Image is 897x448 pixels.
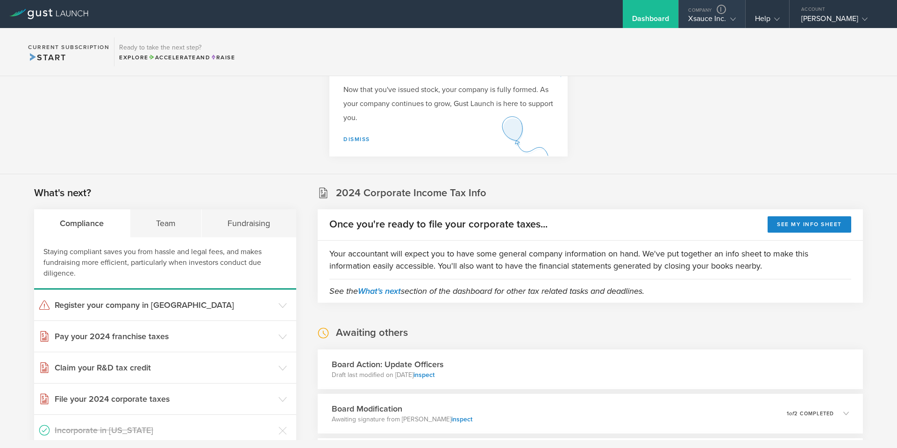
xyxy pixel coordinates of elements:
[755,14,780,28] div: Help
[210,54,235,61] span: Raise
[787,411,834,416] p: 1 2 completed
[329,286,644,296] em: See the section of the dashboard for other tax related tasks and deadlines.
[202,209,296,237] div: Fundraising
[55,424,274,436] h3: Incorporate in [US_STATE]
[28,44,109,50] h2: Current Subscription
[789,411,794,417] em: of
[332,403,472,415] h3: Board Modification
[332,415,472,424] p: Awaiting signature from [PERSON_NAME]
[34,237,296,290] div: Staying compliant saves you from hassle and legal fees, and makes fundraising more efficient, par...
[55,330,274,342] h3: Pay your 2024 franchise taxes
[343,136,370,142] a: Dismiss
[55,362,274,374] h3: Claim your R&D tax credit
[130,209,202,237] div: Team
[451,415,472,423] a: inspect
[336,326,408,340] h2: Awaiting others
[632,14,669,28] div: Dashboard
[34,209,130,237] div: Compliance
[149,54,196,61] span: Accelerate
[768,216,851,233] button: See my info sheet
[55,299,274,311] h3: Register your company in [GEOGRAPHIC_DATA]
[149,54,211,61] span: and
[329,248,851,272] p: Your accountant will expect you to have some general company information on hand. We've put toget...
[114,37,240,66] div: Ready to take the next step?ExploreAccelerateandRaise
[34,186,91,200] h2: What's next?
[119,53,235,62] div: Explore
[55,393,274,405] h3: File your 2024 corporate taxes
[332,370,443,380] p: Draft last modified on [DATE]
[329,218,548,231] h2: Once you're ready to file your corporate taxes...
[358,286,401,296] a: What's next
[336,186,486,200] h2: 2024 Corporate Income Tax Info
[332,358,443,370] h3: Board Action: Update Officers
[119,44,235,51] h3: Ready to take the next step?
[801,14,881,28] div: [PERSON_NAME]
[413,371,434,379] a: inspect
[688,14,735,28] div: Xsauce Inc.
[343,83,554,125] p: Now that you've issued stock, your company is fully formed. As your company continues to grow, Gu...
[28,52,66,63] span: Start
[850,403,897,448] iframe: Chat Widget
